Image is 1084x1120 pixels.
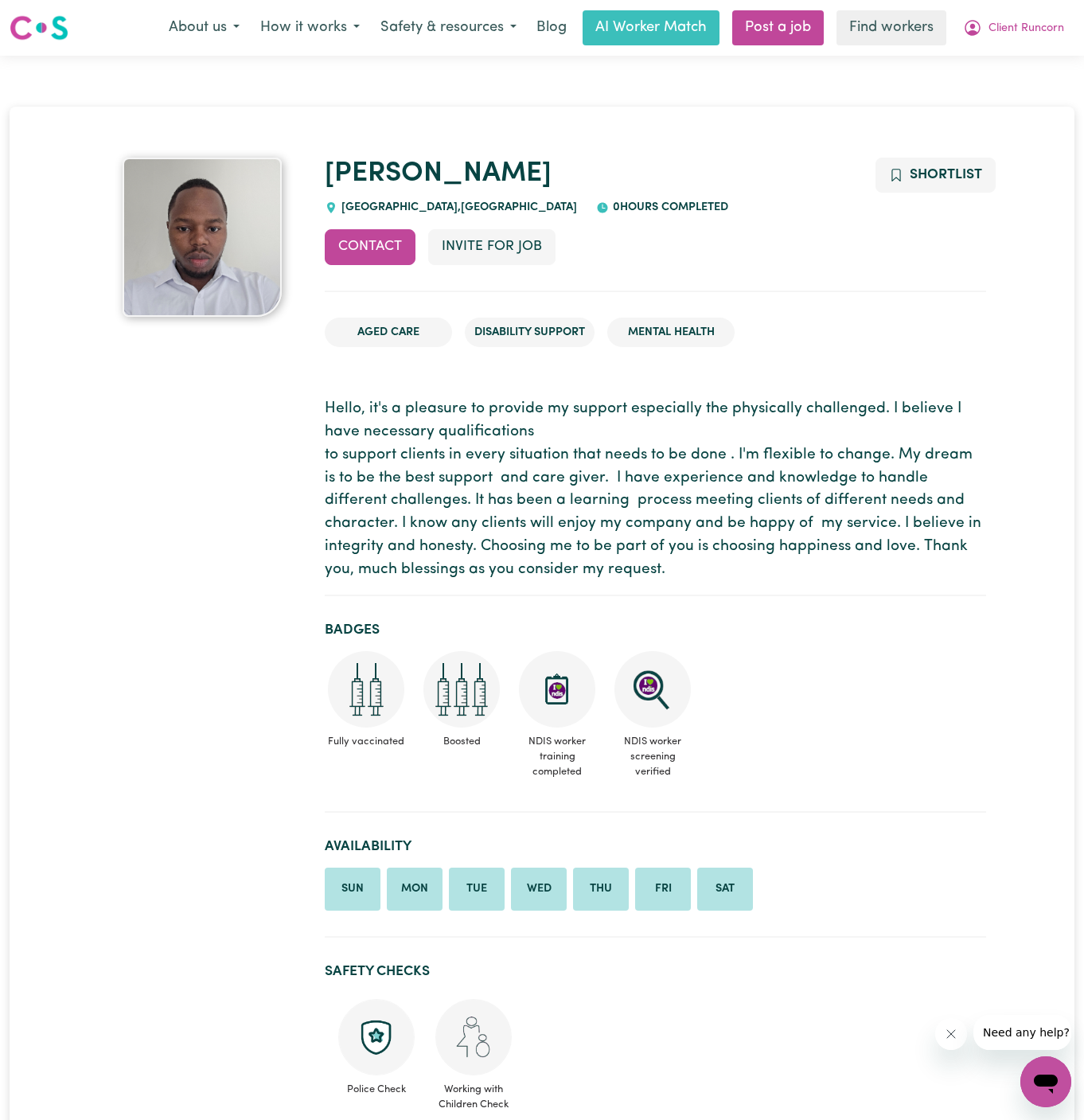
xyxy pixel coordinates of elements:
[527,10,576,45] a: Blog
[328,651,404,728] img: Care and support worker has received 2 doses of COVID-19 vaccine
[158,11,250,45] button: About us
[1020,1056,1071,1107] iframe: Button to launch messaging window
[370,11,527,45] button: Safety & resources
[423,651,500,728] img: Care and support worker has received booster dose of COVID-19 vaccination
[519,651,595,728] img: CS Academy: Introduction to NDIS Worker Training course completed
[875,158,996,193] button: Add to shortlist
[449,868,505,911] li: Available on Tuesday
[10,14,68,42] img: Careseekers logo
[338,999,415,1075] img: Police check
[614,651,691,728] img: NDIS Worker Screening Verified
[250,11,370,45] button: How it works
[988,20,1064,37] span: Client Runcorn
[10,10,68,46] a: Careseekers logo
[516,728,599,786] span: NDIS worker training completed
[325,229,415,264] button: Contact
[573,868,629,911] li: Available on Thursday
[609,201,728,213] span: 0 hours completed
[435,999,512,1075] img: Working with children check
[973,1015,1071,1050] iframe: Message from company
[337,1075,415,1097] span: Police Check
[910,168,982,181] span: Shortlist
[325,963,986,980] h2: Safety Checks
[732,10,824,45] a: Post a job
[611,728,694,786] span: NDIS worker screening verified
[607,318,735,348] li: Mental Health
[428,229,556,264] button: Invite for Job
[325,318,452,348] li: Aged Care
[337,201,577,213] span: [GEOGRAPHIC_DATA] , [GEOGRAPHIC_DATA]
[583,10,719,45] a: AI Worker Match
[325,160,552,188] a: [PERSON_NAME]
[325,398,986,581] p: Hello, it's a pleasure to provide my support especially the physically challenged. I believe I ha...
[123,158,282,317] img: Dishan
[98,158,306,317] a: Dishan's profile picture'
[635,868,691,911] li: Available on Friday
[325,728,407,755] span: Fully vaccinated
[836,10,946,45] a: Find workers
[325,868,380,911] li: Available on Sunday
[435,1075,513,1112] span: Working with Children Check
[420,728,503,755] span: Boosted
[325,622,986,638] h2: Badges
[953,11,1074,45] button: My Account
[697,868,753,911] li: Available on Saturday
[511,868,567,911] li: Available on Wednesday
[325,838,986,855] h2: Availability
[935,1018,967,1050] iframe: Close message
[465,318,595,348] li: Disability Support
[387,868,443,911] li: Available on Monday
